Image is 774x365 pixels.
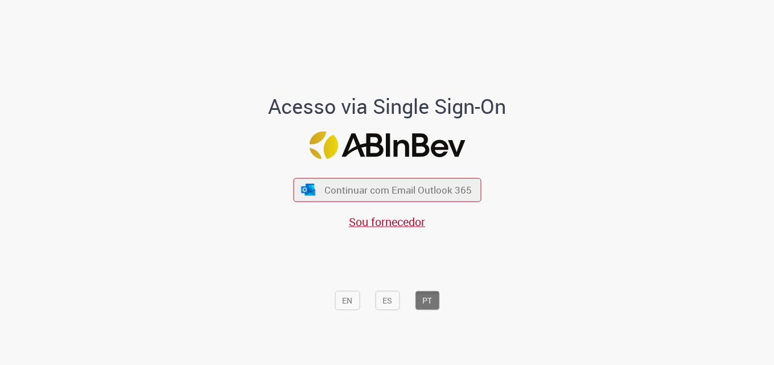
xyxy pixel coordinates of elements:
button: ES [375,290,400,310]
button: PT [415,290,439,310]
button: EN [335,290,360,310]
button: ícone Azure/Microsoft 360 Continuar com Email Outlook 365 [293,178,481,202]
img: Logo ABInBev [309,131,465,159]
img: ícone Azure/Microsoft 360 [300,183,316,195]
h1: Acesso via Single Sign-On [229,95,545,118]
span: Continuar com Email Outlook 365 [324,183,472,196]
a: Sou fornecedor [349,214,425,229]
